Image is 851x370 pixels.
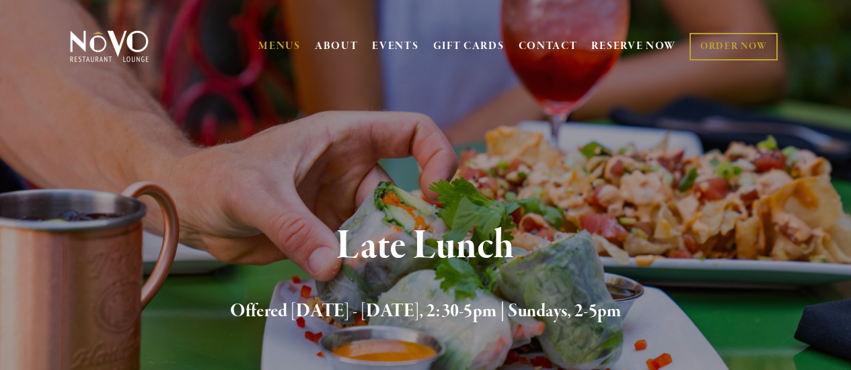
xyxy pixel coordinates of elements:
h1: Late Lunch [89,224,762,268]
img: Novo Restaurant &amp; Lounge [67,30,151,63]
a: RESERVE NOW [591,34,676,59]
a: GIFT CARDS [433,34,505,59]
a: MENUS [258,40,301,53]
a: ORDER NOW [690,33,778,60]
a: EVENTS [372,40,418,53]
h2: Offered [DATE] - [DATE], 2:30-5pm | Sundays, 2-5pm [89,297,762,326]
a: CONTACT [519,34,578,59]
a: ABOUT [315,40,359,53]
